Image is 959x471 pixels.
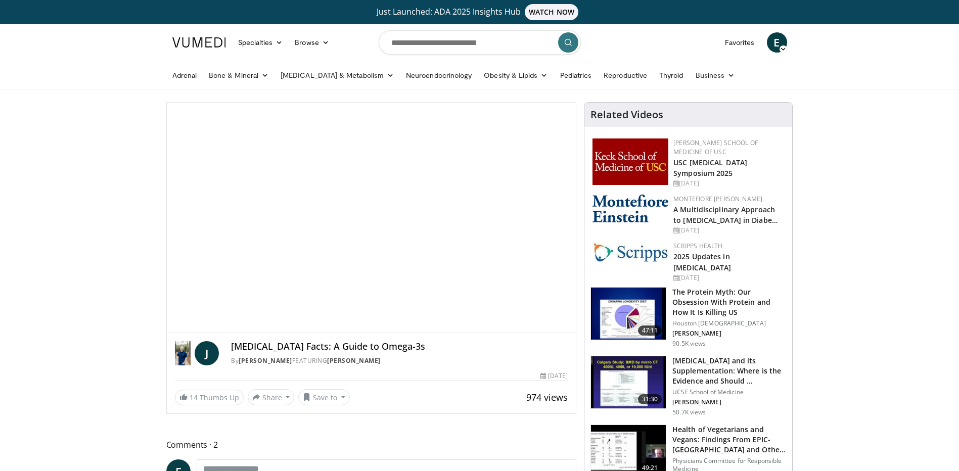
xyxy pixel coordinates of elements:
[175,390,244,405] a: 14 Thumbs Up
[166,65,203,85] a: Adrenal
[525,4,578,20] span: WATCH NOW
[672,408,706,416] p: 50.7K views
[175,341,191,365] img: Dr. Jordan Rennicke
[190,393,198,402] span: 14
[673,158,747,178] a: USC [MEDICAL_DATA] Symposium 2025
[248,389,295,405] button: Share
[379,30,581,55] input: Search topics, interventions
[672,329,786,338] p: [PERSON_NAME]
[174,4,786,20] a: Just Launched: ADA 2025 Insights HubWATCH NOW
[598,65,653,85] a: Reproductive
[592,195,668,222] img: b0142b4c-93a1-4b58-8f91-5265c282693c.png.150x105_q85_autocrop_double_scale_upscale_version-0.2.png
[195,341,219,365] a: J
[719,32,761,53] a: Favorites
[672,356,786,386] h3: [MEDICAL_DATA] and its Supplementation: Where is the Evidence and Should …
[672,425,786,455] h3: Health of Vegetarians and Vegans: Findings From EPIC-[GEOGRAPHIC_DATA] and Othe…
[231,341,568,352] h4: [MEDICAL_DATA] Facts: A Guide to Omega-3s
[591,288,666,340] img: b7b8b05e-5021-418b-a89a-60a270e7cf82.150x105_q85_crop-smart_upscale.jpg
[673,273,784,282] div: [DATE]
[673,138,758,156] a: [PERSON_NAME] School of Medicine of USC
[767,32,787,53] a: E
[673,179,784,188] div: [DATE]
[672,388,786,396] p: UCSF School of Medicine
[591,356,666,409] img: 4bb25b40-905e-443e-8e37-83f056f6e86e.150x105_q85_crop-smart_upscale.jpg
[673,226,784,235] div: [DATE]
[400,65,478,85] a: Neuroendocrinology
[554,65,598,85] a: Pediatrics
[203,65,275,85] a: Bone & Mineral
[592,138,668,185] img: 7b941f1f-d101-407a-8bfa-07bd47db01ba.png.150x105_q85_autocrop_double_scale_upscale_version-0.2.jpg
[327,356,381,365] a: [PERSON_NAME]
[275,65,400,85] a: [MEDICAL_DATA] & Metabolism
[298,389,350,405] button: Save to
[289,32,335,53] a: Browse
[592,242,668,262] img: c9f2b0b7-b02a-4276-a72a-b0cbb4230bc1.jpg.150x105_q85_autocrop_double_scale_upscale_version-0.2.jpg
[232,32,289,53] a: Specialties
[590,287,786,348] a: 47:11 The Protein Myth: Our Obsession With Protein and How It Is Killing US Houston [DEMOGRAPHIC_...
[239,356,292,365] a: [PERSON_NAME]
[672,398,786,406] p: [PERSON_NAME]
[638,325,662,336] span: 47:11
[638,394,662,404] span: 31:30
[672,340,706,348] p: 90.5K views
[690,65,741,85] a: Business
[672,319,786,327] p: Houston [DEMOGRAPHIC_DATA]
[590,109,663,121] h4: Related Videos
[540,371,568,381] div: [DATE]
[590,356,786,416] a: 31:30 [MEDICAL_DATA] and its Supplementation: Where is the Evidence and Should … UCSF School of M...
[673,195,762,203] a: Montefiore [PERSON_NAME]
[673,242,722,250] a: Scripps Health
[672,287,786,317] h3: The Protein Myth: Our Obsession With Protein and How It Is Killing US
[526,391,568,403] span: 974 views
[478,65,554,85] a: Obesity & Lipids
[166,438,577,451] span: Comments 2
[653,65,690,85] a: Thyroid
[673,205,778,225] a: A Multidisciplinary Approach to [MEDICAL_DATA] in Diabe…
[673,252,731,272] a: 2025 Updates in [MEDICAL_DATA]
[167,103,576,333] video-js: Video Player
[231,356,568,365] div: By FEATURING
[172,37,226,48] img: VuMedi Logo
